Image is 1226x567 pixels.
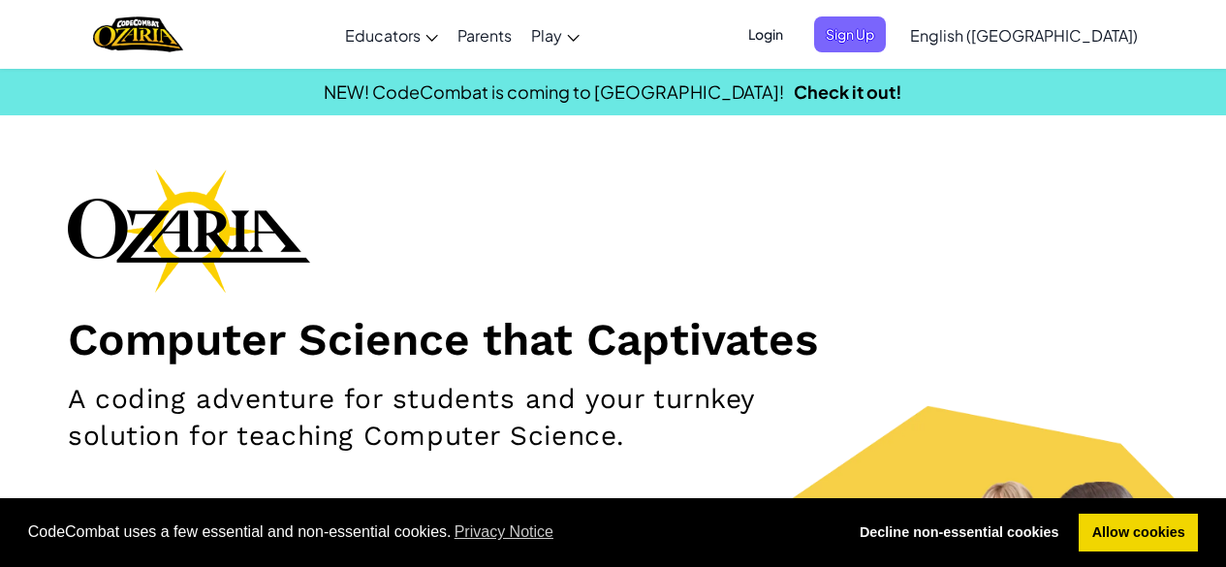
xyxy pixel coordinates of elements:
a: Play [521,9,589,61]
a: English ([GEOGRAPHIC_DATA]) [900,9,1147,61]
span: NEW! CodeCombat is coming to [GEOGRAPHIC_DATA]! [324,80,784,103]
a: deny cookies [846,514,1072,552]
button: Sign Up [814,16,886,52]
img: Home [93,15,183,54]
a: Parents [448,9,521,61]
img: Ozaria branding logo [68,169,310,293]
span: Play [531,25,562,46]
a: learn more about cookies [452,518,557,547]
a: Check it out! [794,80,902,103]
a: allow cookies [1079,514,1198,552]
p: Try Chapter 1 for Free [DATE]! [68,493,1158,522]
h1: Computer Science that Captivates [68,312,1158,366]
h2: A coding adventure for students and your turnkey solution for teaching Computer Science. [68,381,799,455]
button: Login [737,16,795,52]
span: Educators [345,25,421,46]
span: CodeCombat uses a few essential and non-essential cookies. [28,518,832,547]
span: English ([GEOGRAPHIC_DATA]) [910,25,1138,46]
a: Educators [335,9,448,61]
a: Ozaria by CodeCombat logo [93,15,183,54]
